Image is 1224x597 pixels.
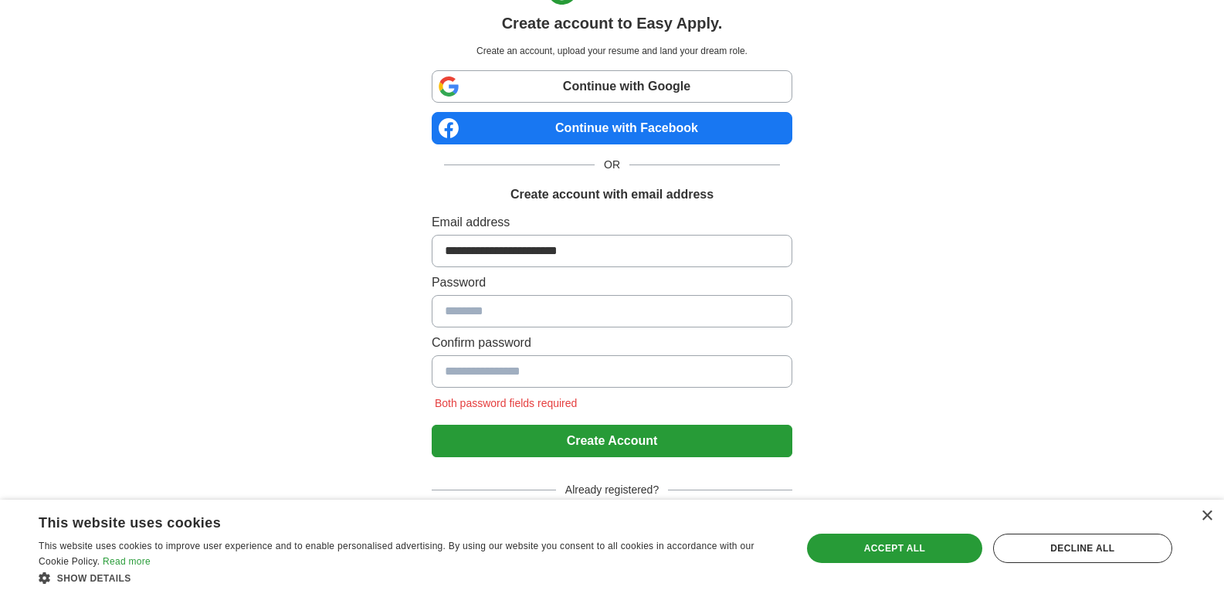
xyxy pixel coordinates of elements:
div: Show details [39,570,779,585]
div: Accept all [807,534,982,563]
a: Continue with Facebook [432,112,792,144]
div: Decline all [993,534,1172,563]
span: Show details [57,573,131,584]
span: OR [595,157,629,173]
div: Close [1201,511,1212,522]
a: Continue with Google [432,70,792,103]
span: Already registered? [556,482,668,498]
a: Read more, opens a new window [103,556,151,567]
span: Both password fields required [432,397,580,409]
div: This website uses cookies [39,509,741,532]
label: Email address [432,213,792,232]
label: Password [432,273,792,292]
label: Confirm password [432,334,792,352]
span: This website uses cookies to improve user experience and to enable personalised advertising. By u... [39,541,754,567]
h1: Create account to Easy Apply. [502,12,723,35]
p: Create an account, upload your resume and land your dream role. [435,44,789,58]
h1: Create account with email address [510,185,714,204]
button: Create Account [432,425,792,457]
